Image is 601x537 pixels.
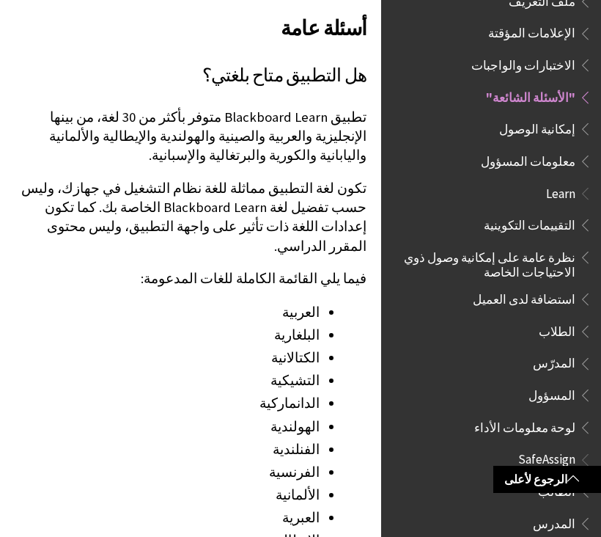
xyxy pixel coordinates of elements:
[533,511,575,531] span: المدرس
[528,383,575,403] span: المسؤول
[15,302,320,323] li: العربية
[471,53,575,73] span: الاختبارات والواجبات
[499,117,575,136] span: إمكانية الوصول
[15,417,320,437] li: الهولندية
[15,348,320,368] li: الكتالانية
[538,479,575,499] span: الطالب
[390,181,592,440] nav: Book outline for Blackboard Learn Help
[546,181,575,201] span: Learn
[474,415,575,435] span: لوحة معلومات الأداء
[484,213,575,233] span: التقييمات التكوينية
[15,508,320,528] li: العبرية
[533,351,575,371] span: المدرّس
[15,462,320,483] li: الفرنسية
[15,439,320,460] li: الفنلندية
[539,319,575,339] span: الطلاب
[15,269,366,288] p: فيما يلي القائمة الكاملة للغات المدعومة:
[15,179,366,256] p: تكون لغة التطبيق مماثلة للغة نظام التشغيل في جهازك، وليس حسب تفضيل لغة Blackboard Learn الخاصة بك...
[486,85,575,105] span: "الأسئلة الشائعة"
[15,370,320,391] li: التشيكية
[15,485,320,505] li: الألمانية
[493,466,601,493] a: الرجوع لأعلى
[15,393,320,414] li: الدانماركية
[473,287,575,307] span: استضافة لدى العميل
[488,21,575,41] span: الإعلامات المؤقتة
[518,447,575,467] span: SafeAssign
[481,149,575,169] span: معلومات المسؤول
[15,108,366,166] p: تطبيق Blackboard Learn متوفر بأكثر من 30 لغة، من بينها الإنجليزية والعربية والصينية والهولندية وا...
[15,325,320,346] li: البلغارية
[399,245,575,280] span: نظرة عامة على إمكانية وصول ذوي الاحتياجات الخاصة
[15,62,366,89] h3: هل التطبيق متاح بلغتي؟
